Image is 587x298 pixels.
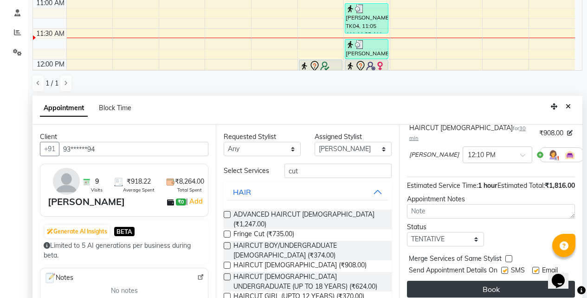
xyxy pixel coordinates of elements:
span: ₹0 [176,199,186,206]
button: HAIR [227,184,388,200]
div: Requested Stylist [224,132,301,142]
iframe: chat widget [548,261,578,289]
span: Visits [91,186,103,193]
div: Select Services [217,166,277,176]
span: [PERSON_NAME] [409,150,459,159]
div: [PERSON_NAME], TK04, 11:05 AM-11:35 AM, EYEBROW - THREADING [345,4,388,33]
span: Fringe Cut (₹735.00) [233,229,294,241]
div: [PERSON_NAME], TK03, 12:00 PM-12:30 PM, FULL ARM - RICA [GEOGRAPHIC_DATA] [345,60,388,89]
span: Email [542,265,558,277]
div: Client [40,132,208,142]
span: Block Time [99,104,131,112]
input: Search by Name/Mobile/Email/Code [59,142,208,156]
img: Interior.png [564,149,575,160]
span: | [186,196,204,207]
div: Assigned Stylist [315,132,392,142]
div: Status [407,222,484,232]
div: Limited to 5 AI generations per business during beta. [44,241,205,260]
div: [PERSON_NAME] [48,195,125,209]
button: Generate AI Insights [45,225,110,238]
span: ₹8,264.00 [175,177,204,186]
span: Estimated Service Time: [407,181,478,190]
input: Search by service name [284,164,392,178]
span: HAIRCUT [DEMOGRAPHIC_DATA] (₹908.00) [233,260,367,272]
i: Edit price [567,130,573,136]
span: Appointment [40,100,88,117]
span: ₹1,816.00 [545,181,575,190]
span: No notes [111,286,138,296]
img: Hairdresser.png [548,149,559,160]
img: avatar [53,168,80,195]
span: Average Spent [123,186,155,193]
span: 9 [95,177,99,186]
div: HAIR [233,186,251,198]
div: 12:00 PM [35,60,66,69]
span: HAIRCUT [DEMOGRAPHIC_DATA] UNDERGRADUATE (UP TO 18 YEARS) (₹624.00) [233,272,384,291]
span: 1 / 1 [45,79,58,88]
button: Close [561,99,575,114]
a: Add [188,196,204,207]
button: +91 [40,142,59,156]
div: SARONA, TK01, 12:00 PM-12:30 PM, FULL LEGS - RICA WAX [299,60,342,89]
span: HAIRCUT BOY/UNDERGRADUATE [DEMOGRAPHIC_DATA] (₹374.00) [233,241,384,260]
span: Merge Services of Same Stylist [409,254,502,265]
span: Notes [44,272,73,284]
div: Appointment Notes [407,194,575,204]
span: ₹918.22 [127,177,151,186]
span: ₹908.00 [539,128,563,138]
span: 1 hour [478,181,497,190]
div: 11:30 AM [34,29,66,39]
button: Book [407,281,575,298]
div: [PERSON_NAME], TK04, 11:40 AM-12:00 PM, EYEBROW - THREADING [345,40,388,59]
span: SMS [511,265,525,277]
span: Send Appointment Details On [409,265,497,277]
span: Total Spent [177,186,202,193]
span: Estimated Total: [497,181,545,190]
span: BETA [114,227,135,236]
span: ADVANCED HAIRCUT [DEMOGRAPHIC_DATA] (₹1,247.00) [233,210,384,229]
div: HAIRCUT [DEMOGRAPHIC_DATA] [409,123,535,143]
